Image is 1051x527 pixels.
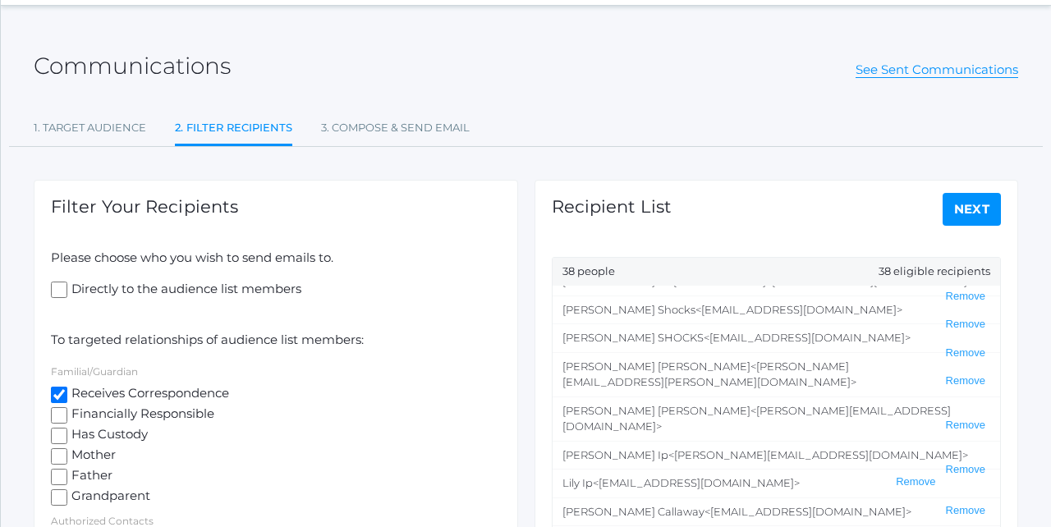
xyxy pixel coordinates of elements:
[67,487,150,507] span: Grandparent
[67,425,148,446] span: Has Custody
[891,475,940,489] button: Remove
[552,197,672,216] h1: Recipient List
[51,407,67,424] input: Financially Responsible
[943,193,1002,226] a: Next
[562,505,704,518] span: [PERSON_NAME] Callaway
[562,360,750,373] span: [PERSON_NAME] [PERSON_NAME]
[562,404,750,417] span: [PERSON_NAME] [PERSON_NAME]
[553,258,1001,286] div: 38 people
[562,476,593,489] span: Lily Ip
[67,280,301,300] span: Directly to the audience list members
[704,505,911,518] span: <[EMAIL_ADDRESS][DOMAIN_NAME]>
[668,448,968,461] span: <[PERSON_NAME][EMAIL_ADDRESS][DOMAIN_NAME]>
[941,346,990,360] button: Remove
[51,197,238,216] h1: Filter Your Recipients
[51,469,67,485] input: Father
[34,53,231,79] h2: Communications
[695,303,902,316] span: <[EMAIL_ADDRESS][DOMAIN_NAME]>
[51,428,67,444] input: Has Custody
[51,489,67,506] input: Grandparent
[51,282,67,298] input: Directly to the audience list members
[879,263,990,280] span: 38 eligible recipients
[856,62,1018,78] a: See Sent Communications
[941,290,990,304] button: Remove
[51,515,154,527] label: Authorized Contacts
[562,404,951,433] span: <[PERSON_NAME][EMAIL_ADDRESS][DOMAIN_NAME]>
[562,448,668,461] span: [PERSON_NAME] Ip
[562,331,704,344] span: [PERSON_NAME] SHOCKS
[175,112,292,147] a: 2. Filter Recipients
[941,504,990,518] button: Remove
[51,365,138,378] label: Familial/Guardian
[67,466,112,487] span: Father
[51,249,501,268] p: Please choose who you wish to send emails to.
[34,112,146,144] a: 1. Target Audience
[593,476,800,489] span: <[EMAIL_ADDRESS][DOMAIN_NAME]>
[941,419,990,433] button: Remove
[941,318,990,332] button: Remove
[321,112,470,144] a: 3. Compose & Send Email
[51,387,67,403] input: Receives Correspondence
[67,405,214,425] span: Financially Responsible
[51,448,67,465] input: Mother
[67,446,116,466] span: Mother
[941,374,990,388] button: Remove
[67,384,229,405] span: Receives Correspondence
[704,331,911,344] span: <[EMAIL_ADDRESS][DOMAIN_NAME]>
[51,331,501,350] p: To targeted relationships of audience list members:
[562,303,695,316] span: [PERSON_NAME] Shocks
[941,463,990,477] button: Remove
